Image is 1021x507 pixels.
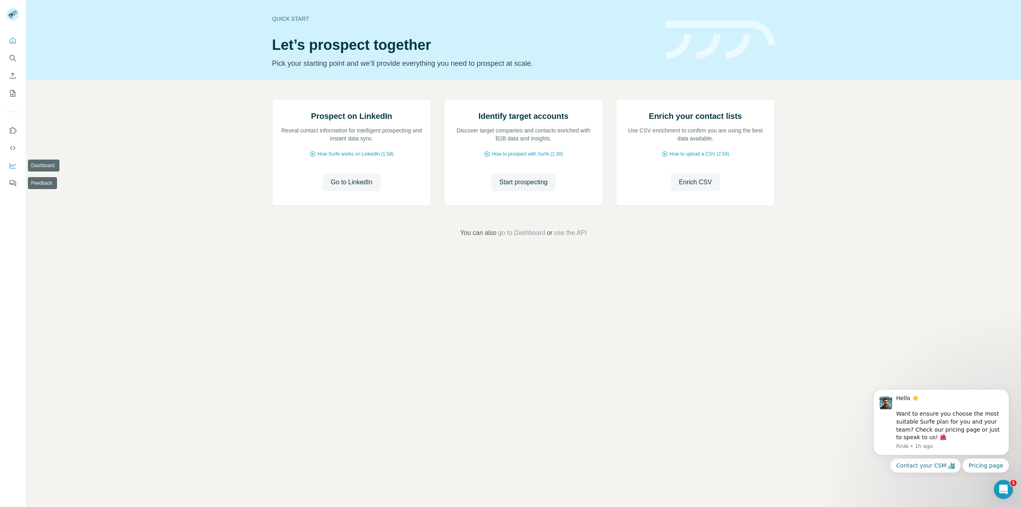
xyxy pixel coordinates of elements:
[460,228,497,238] span: You can also
[666,21,775,59] img: banner
[861,383,1021,477] iframe: Intercom notifications message
[317,150,394,158] span: How Surfe works on LinkedIn (1:58)
[1010,480,1017,486] span: 1
[6,141,19,155] button: Use Surfe API
[6,176,19,190] button: Feedback
[331,178,372,187] span: Go to LinkedIn
[6,158,19,173] button: Dashboard
[6,123,19,138] button: Use Surfe on LinkedIn
[624,126,767,142] p: Use CSV enrichment to confirm you are using the best data available.
[311,110,392,122] h2: Prospect on LinkedIn
[679,178,712,187] span: Enrich CSV
[272,37,656,53] h1: Let’s prospect together
[499,178,548,187] span: Start prospecting
[498,228,545,238] button: go to Dashboard
[671,174,720,191] button: Enrich CSV
[479,110,569,122] h2: Identify target accounts
[6,86,19,101] button: My lists
[280,126,423,142] p: Reveal contact information for intelligent prospecting and instant data sync.
[670,150,729,158] span: How to upload a CSV (2:59)
[547,228,552,238] span: or
[554,228,587,238] button: use the API
[6,34,19,48] button: Quick start
[272,15,656,23] div: Quick start
[323,174,380,191] button: Go to LinkedIn
[492,150,563,158] span: How to prospect with Surfe (1:30)
[272,58,656,69] p: Pick your starting point and we’ll provide everything you need to prospect at scale.
[452,126,595,142] p: Discover target companies and contacts enriched with B2B data and insights.
[6,69,19,83] button: Enrich CSV
[491,174,556,191] button: Start prospecting
[649,110,742,122] h2: Enrich your contact lists
[6,51,19,65] button: Search
[994,480,1013,499] iframe: Intercom live chat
